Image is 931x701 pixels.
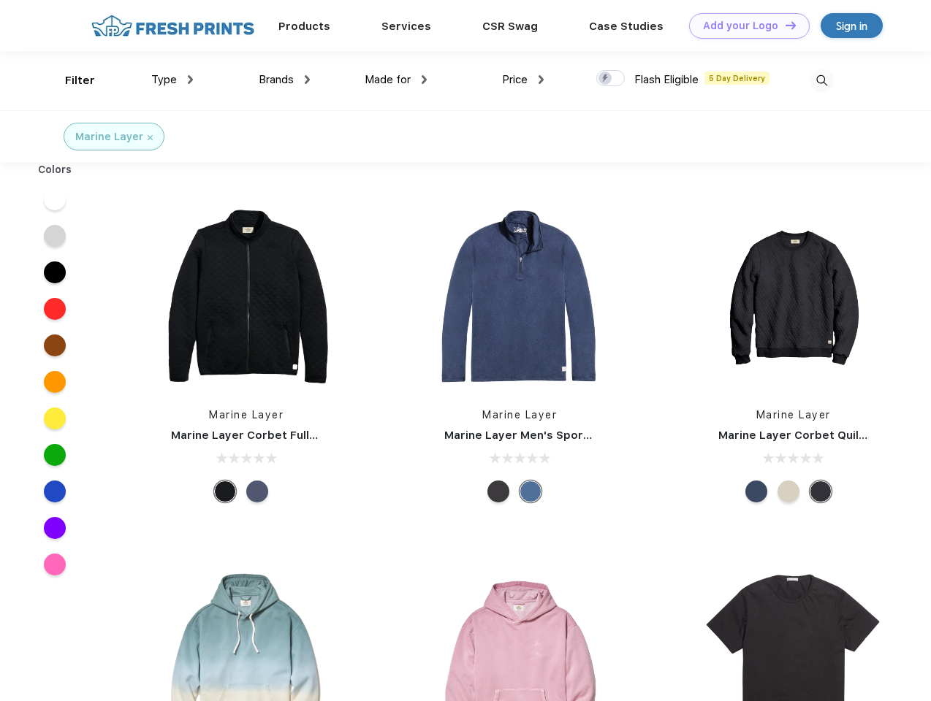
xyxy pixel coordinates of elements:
div: Oat Heather [778,480,799,502]
a: CSR Swag [482,20,538,33]
div: Charcoal [487,480,509,502]
span: Type [151,73,177,86]
img: dropdown.png [539,75,544,84]
span: Flash Eligible [634,73,699,86]
img: fo%20logo%202.webp [87,13,259,39]
a: Marine Layer [482,409,557,421]
img: filter_cancel.svg [148,135,153,140]
div: Navy Heather [745,480,767,502]
a: Products [278,20,330,33]
span: 5 Day Delivery [704,72,769,85]
a: Marine Layer Corbet Full-Zip Jacket [171,429,373,442]
div: Charcoal [810,480,832,502]
div: Add your Logo [703,20,778,32]
img: func=resize&h=266 [149,199,343,393]
div: Sign in [836,18,867,34]
div: Marine Layer [75,129,143,145]
div: Navy [246,480,268,502]
a: Services [381,20,431,33]
img: dropdown.png [305,75,310,84]
span: Price [502,73,528,86]
img: dropdown.png [422,75,427,84]
span: Made for [365,73,411,86]
div: Black [214,480,236,502]
img: func=resize&h=266 [422,199,617,393]
img: func=resize&h=266 [696,199,891,393]
img: dropdown.png [188,75,193,84]
span: Brands [259,73,294,86]
a: Marine Layer [756,409,831,421]
img: desktop_search.svg [810,69,834,93]
img: DT [786,21,796,29]
div: Filter [65,72,95,89]
a: Marine Layer Men's Sport Quarter Zip [444,429,656,442]
a: Sign in [821,13,883,38]
a: Marine Layer [209,409,284,421]
div: Colors [27,162,83,177]
div: Deep Denim [520,480,541,502]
